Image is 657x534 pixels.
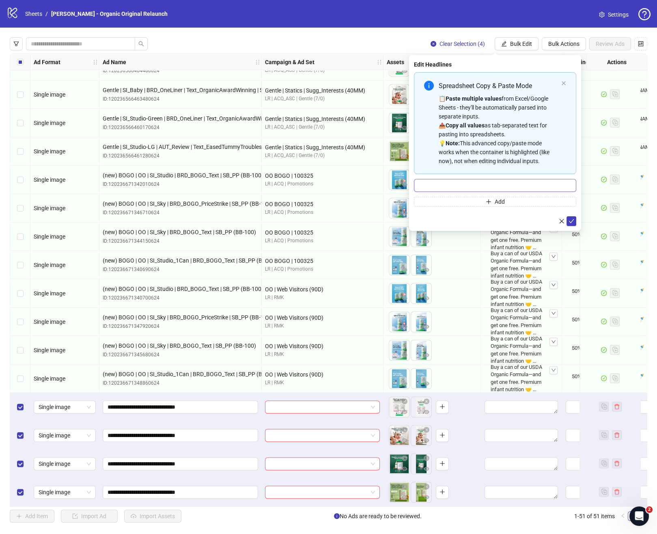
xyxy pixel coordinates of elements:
span: check-circle [601,262,607,267]
span: Single image [39,429,91,441]
button: Delete [422,482,431,492]
span: check-circle [601,375,607,381]
span: question-circle [638,8,651,20]
div: Select row 39 [10,137,30,166]
img: Asset 2 [411,226,431,247]
button: Preview [400,237,409,247]
div: Asset 2 [411,454,431,474]
button: Bulk Edit [495,37,539,50]
img: Asset 1 [389,113,409,133]
span: close-circle [402,398,407,404]
div: ID: 120236671342010624 [103,181,258,188]
button: Preview [422,351,431,360]
span: 2 [646,506,653,513]
div: Select row 47 [10,364,30,393]
span: (new) BOGO | OO | SI_Studio_1Can | BRD_BOGO_Text | SB_PP (BB-100) [103,370,258,379]
span: eye [402,239,407,244]
span: Single image [34,347,65,353]
span: eye [424,239,429,244]
img: Asset 2 [411,425,431,446]
span: eye [402,466,407,472]
span: Single image [34,120,65,126]
span: eye [424,295,429,301]
strong: Note: [446,140,460,146]
button: Preview [400,464,409,474]
button: Preview [400,493,409,502]
div: Resize Ad Format column [97,54,99,70]
span: left [620,513,625,518]
span: down [551,311,556,316]
a: Sheets [24,9,44,18]
span: eye [424,494,429,500]
span: Single image [34,205,65,211]
span: eye [402,97,407,102]
div: Select row 45 [10,308,30,336]
span: check-circle [601,347,607,353]
div: Select row 46 [10,336,30,364]
div: Select row 50 [10,450,30,478]
div: LR | RMK [265,294,380,301]
div: Resize Campaign & Ad Set column [381,54,383,70]
span: down [551,339,556,344]
button: Delete [400,454,409,463]
div: LR | ACQ_ASC | Gentle (7/0) [265,123,380,131]
strong: Paste multiple values [446,95,502,102]
span: Bulk Edit [510,41,532,47]
div: Select row 44 [10,279,30,308]
span: plus [439,404,445,409]
div: Asset 1 [389,397,409,417]
span: (new) BOGO | OO | SI_Studio | BRD_BOGO_Text | SB_PP (BB-100) [103,171,258,180]
span: eye [424,437,429,443]
div: LR | ACQ | Promotions [265,209,380,216]
span: Single image [34,177,65,183]
span: edit [501,41,507,47]
button: Clear Selection (4) [424,37,491,50]
div: OO | Web Visitors (90D) [265,342,380,351]
div: Resize Ad Name column [259,54,261,70]
div: LR | RMK [265,379,380,387]
div: Select row 43 [10,251,30,279]
span: Single image [34,290,65,297]
span: check-circle [601,91,607,97]
strong: Actions [607,58,627,67]
button: Preview [422,294,431,304]
button: Preview [422,436,431,446]
div: Resize Primary Texts column [560,54,562,70]
button: Delete [422,397,431,407]
span: close-circle [424,398,429,404]
span: plus [486,199,491,205]
span: eye [402,381,407,386]
button: Add [436,429,449,442]
div: Select row 48 [10,393,30,421]
button: Preview [422,464,431,474]
span: eye [402,295,407,301]
button: Bulk Actions [542,37,586,50]
span: holder [377,59,382,65]
span: check-circle [601,319,607,324]
span: eye [402,494,407,500]
strong: Copy all values [446,122,485,129]
div: Select row 41 [10,194,30,222]
img: Asset 1 [389,141,409,161]
span: eye [402,210,407,216]
button: Import Ad [61,510,118,523]
button: Add [436,400,449,413]
span: Gentle | SI_Studio-Green | BRD_OneLiner | Text_OrganicAwardWinning | SB_PP (BB-081) [103,114,258,123]
span: Gentle | SI_Baby | BRD_OneLiner | Text_OrganicAwardWinning | SB_PP (BB-081) [103,86,258,95]
span: check-circle [601,148,607,154]
img: Asset 2 [411,312,431,332]
button: Delete [400,425,409,435]
span: Single image [39,486,91,498]
span: eye [402,68,407,74]
button: Import Assets [124,510,181,523]
span: eye [424,267,429,273]
span: close-circle [424,427,429,433]
span: eye [402,409,407,415]
button: Preview [400,351,409,360]
div: OO BOGO | 100325 [265,200,380,209]
a: Settings [592,8,635,21]
div: Asset 2 [411,397,431,417]
img: Asset 1 [389,454,409,474]
div: ID: 120236671348860624 [103,379,258,387]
